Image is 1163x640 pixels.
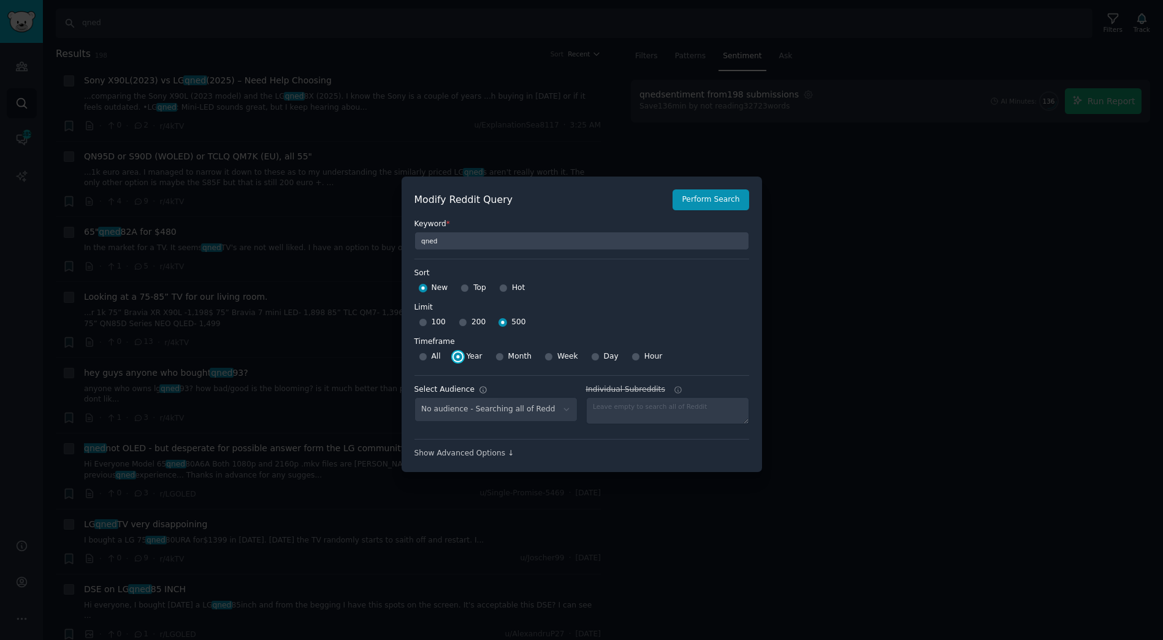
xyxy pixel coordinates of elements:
[471,317,486,328] span: 200
[508,351,532,362] span: Month
[673,189,749,210] button: Perform Search
[414,232,749,250] input: Keyword to search on Reddit
[432,283,448,294] span: New
[414,192,666,208] h2: Modify Reddit Query
[432,317,446,328] span: 100
[414,219,749,230] label: Keyword
[432,351,441,362] span: All
[512,283,525,294] span: Hot
[414,268,749,279] label: Sort
[414,448,749,459] div: Show Advanced Options ↓
[414,302,433,313] div: Limit
[511,317,525,328] span: 500
[414,332,749,348] label: Timeframe
[557,351,578,362] span: Week
[644,351,663,362] span: Hour
[473,283,486,294] span: Top
[586,384,749,395] label: Individual Subreddits
[467,351,482,362] span: Year
[604,351,619,362] span: Day
[414,384,475,395] div: Select Audience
